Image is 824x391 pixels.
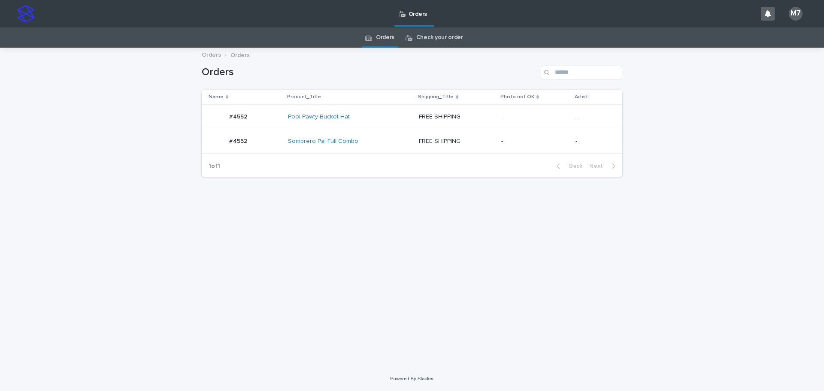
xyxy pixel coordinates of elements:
[288,138,358,145] a: Sombrero Pal Full Combo
[550,162,586,170] button: Back
[202,49,221,59] a: Orders
[576,113,609,121] p: -
[202,156,227,177] p: 1 of 1
[209,92,224,102] p: Name
[564,163,582,169] span: Back
[230,50,250,59] p: Orders
[17,5,34,22] img: stacker-logo-s-only.png
[576,138,609,145] p: -
[376,27,394,48] a: Orders
[419,136,462,145] p: FREE SHIPPING
[501,138,569,145] p: -
[229,136,249,145] p: #4552
[500,92,534,102] p: Photo not OK
[390,376,433,381] a: Powered By Stacker
[202,129,622,154] tr: #4552#4552 Sombrero Pal Full Combo FREE SHIPPINGFREE SHIPPING --
[589,163,608,169] span: Next
[229,112,249,121] p: #4552
[202,105,622,129] tr: #4552#4552 Pool Pawty Bucket Hat FREE SHIPPINGFREE SHIPPING --
[287,92,321,102] p: Product_Title
[418,92,454,102] p: Shipping_Title
[288,113,350,121] a: Pool Pawty Bucket Hat
[586,162,622,170] button: Next
[541,66,622,79] input: Search
[575,92,588,102] p: Artist
[419,112,462,121] p: FREE SHIPPING
[789,7,803,21] div: M7
[202,66,537,79] h1: Orders
[416,27,463,48] a: Check your order
[501,113,569,121] p: -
